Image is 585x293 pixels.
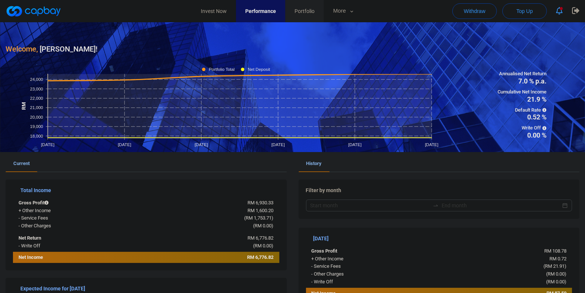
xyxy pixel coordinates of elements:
tspan: 22,000 [30,96,43,101]
tspan: 24,000 [30,77,43,82]
input: Start month [310,201,430,210]
tspan: Portfolio Total [209,67,235,72]
tspan: 23,000 [30,86,43,91]
span: 7.0 % p.a. [498,78,546,85]
div: Gross Profit [13,199,124,207]
span: RM 21.91 [545,263,565,269]
span: Write Off [498,124,546,132]
span: RM 0.72 [549,256,566,261]
div: ( ) [417,270,572,278]
input: End month [442,201,561,210]
span: RM 0.00 [255,243,272,248]
tspan: RM [21,102,27,110]
div: Net Income [13,254,124,263]
div: - Other Charges [306,270,417,278]
span: RM 1,753.71 [246,215,272,221]
tspan: [DATE] [348,142,362,147]
span: Performance [245,7,276,15]
div: ( ) [124,214,279,222]
span: Annualised Net Return [498,70,546,78]
div: - Other Charges [13,222,124,230]
h5: [DATE] [313,235,572,242]
span: RM 0.00 [548,279,565,284]
span: RM 6,776.82 [247,254,273,260]
div: - Service Fees [13,214,124,222]
span: RM 6,930.33 [247,200,273,205]
span: RM 0.00 [255,223,272,228]
div: Net Return [13,234,124,242]
tspan: 18,000 [30,134,43,138]
tspan: Net Deposit [248,67,270,72]
h3: [PERSON_NAME] ! [6,43,97,55]
span: Portfolio [295,7,315,15]
tspan: 20,000 [30,115,43,119]
div: - Write Off [13,242,124,250]
tspan: 19,000 [30,124,43,129]
div: - Write Off [306,278,417,286]
h5: Expected Income for [DATE] [20,285,279,292]
div: + Other Income [306,255,417,263]
tspan: [DATE] [425,142,438,147]
span: 0.00 % [498,132,546,139]
tspan: [DATE] [41,142,54,147]
span: Cumulative Net Income [498,88,546,96]
div: + Other Income [13,207,124,215]
button: Withdraw [452,3,497,19]
span: RM 1,600.20 [247,208,273,213]
span: 21.9 % [498,96,546,103]
div: Gross Profit [306,247,417,255]
tspan: [DATE] [118,142,131,147]
span: RM 6,776.82 [247,235,273,241]
span: RM 108.78 [544,248,566,254]
span: to [433,203,439,208]
tspan: 21,000 [30,105,43,110]
span: 0.52 % [498,114,546,121]
div: ( ) [124,222,279,230]
div: ( ) [417,278,572,286]
span: Top Up [516,7,533,15]
button: Top Up [502,3,547,19]
div: ( ) [417,263,572,270]
div: - Service Fees [306,263,417,270]
span: History [306,161,322,166]
span: Welcome, [6,45,38,53]
span: Default Rate [498,106,546,114]
span: Current [13,161,30,166]
span: RM 0.00 [548,271,565,277]
tspan: [DATE] [272,142,285,147]
h5: Total Income [20,187,279,194]
span: swap-right [433,203,439,208]
tspan: [DATE] [195,142,208,147]
div: ( ) [124,242,279,250]
h5: Filter by month [306,187,572,194]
